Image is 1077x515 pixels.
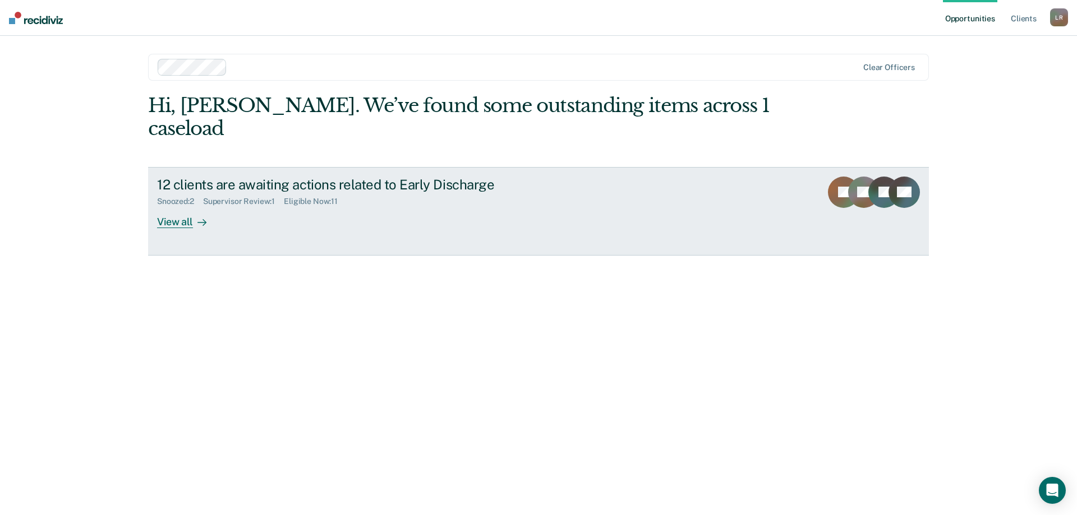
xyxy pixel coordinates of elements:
[1039,477,1066,504] div: Open Intercom Messenger
[203,197,284,206] div: Supervisor Review : 1
[9,12,63,24] img: Recidiviz
[1050,8,1068,26] button: LR
[148,167,929,256] a: 12 clients are awaiting actions related to Early DischargeSnoozed:2Supervisor Review:1Eligible No...
[157,206,220,228] div: View all
[863,63,915,72] div: Clear officers
[284,197,347,206] div: Eligible Now : 11
[157,197,203,206] div: Snoozed : 2
[1050,8,1068,26] div: L R
[157,177,551,193] div: 12 clients are awaiting actions related to Early Discharge
[148,94,773,140] div: Hi, [PERSON_NAME]. We’ve found some outstanding items across 1 caseload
